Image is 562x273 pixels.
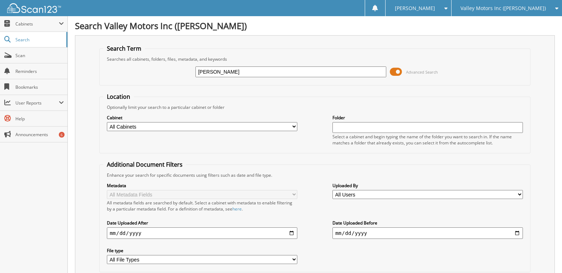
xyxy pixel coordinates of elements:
div: 6 [59,132,65,138]
span: Scan [15,52,64,59]
iframe: Chat Widget [526,239,562,273]
span: Search [15,37,63,43]
span: Valley Motors Inc ([PERSON_NAME]) [461,6,546,10]
label: File type [107,247,297,254]
span: User Reports [15,100,59,106]
h1: Search Valley Motors Inc ([PERSON_NAME]) [75,20,555,32]
div: All metadata fields are searched by default. Select a cabinet with metadata to enable filtering b... [107,200,297,212]
span: Reminders [15,68,64,74]
span: Cabinets [15,21,59,27]
span: Announcements [15,131,64,138]
legend: Search Term [103,45,145,52]
input: end [332,227,523,239]
legend: Location [103,93,134,101]
span: Bookmarks [15,84,64,90]
img: scan123-logo-white.svg [7,3,61,13]
div: Searches all cabinets, folders, files, metadata, and keywords [103,56,526,62]
label: Folder [332,115,523,121]
div: Optionally limit your search to a particular cabinet or folder [103,104,526,110]
a: here [232,206,242,212]
span: Help [15,116,64,122]
div: Select a cabinet and begin typing the name of the folder you want to search in. If the name match... [332,134,523,146]
div: Enhance your search for specific documents using filters such as date and file type. [103,172,526,178]
legend: Additional Document Filters [103,161,186,168]
span: Advanced Search [406,69,438,75]
label: Metadata [107,182,297,189]
input: start [107,227,297,239]
label: Date Uploaded Before [332,220,523,226]
label: Uploaded By [332,182,523,189]
span: [PERSON_NAME] [395,6,435,10]
label: Cabinet [107,115,297,121]
label: Date Uploaded After [107,220,297,226]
